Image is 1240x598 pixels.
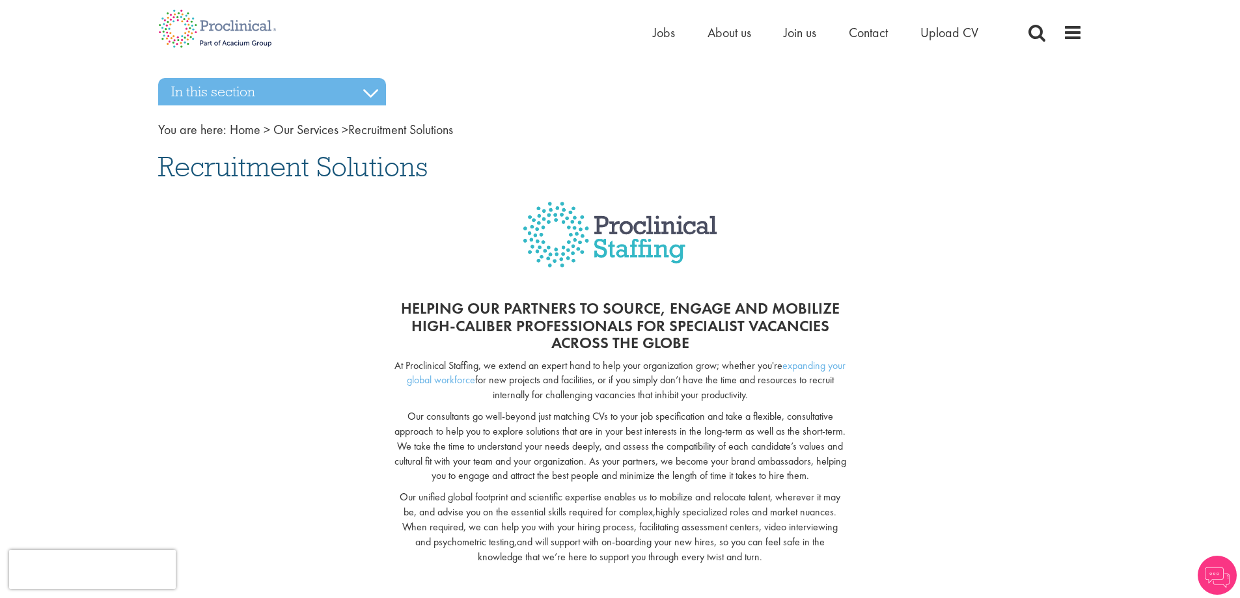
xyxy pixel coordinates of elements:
[158,121,227,138] span: You are here:
[708,24,751,41] a: About us
[158,149,428,184] span: Recruitment Solutions
[9,550,176,589] iframe: reCAPTCHA
[273,121,338,138] a: breadcrumb link to Our Services
[784,24,816,41] a: Join us
[523,202,717,287] img: Proclinical Staffing
[394,359,846,403] p: At Proclinical Staffing, we extend an expert hand to help your organization grow; whether you're ...
[920,24,978,41] a: Upload CV
[394,300,846,351] h2: Helping our partners to source, engage and mobilize high-caliber professionals for specialist vac...
[230,121,453,138] span: Recruitment Solutions
[653,24,675,41] a: Jobs
[849,24,888,41] a: Contact
[394,490,846,564] p: Our unified global footprint and scientific expertise enables us to mobilize and relocate talent,...
[394,409,846,483] p: Our consultants go well-beyond just matching CVs to your job specification and take a flexible, c...
[1198,556,1237,595] img: Chatbot
[230,121,260,138] a: breadcrumb link to Home
[342,121,348,138] span: >
[264,121,270,138] span: >
[158,78,386,105] h3: In this section
[407,359,846,387] a: expanding your global workforce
